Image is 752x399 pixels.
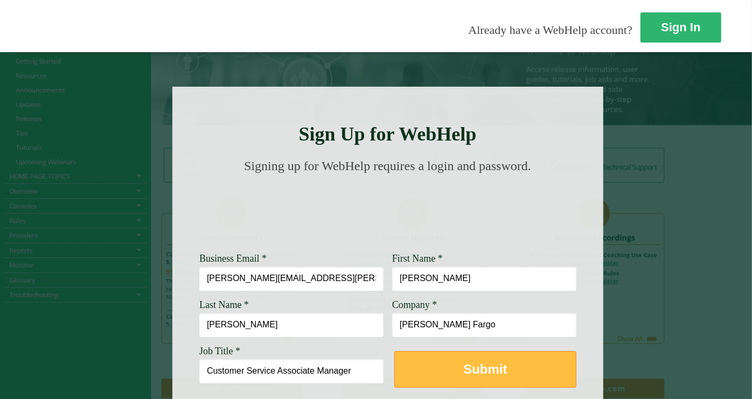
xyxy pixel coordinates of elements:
[199,346,240,356] span: Job Title *
[299,123,477,145] strong: Sign Up for WebHelp
[199,253,267,264] span: Business Email *
[661,20,700,34] strong: Sign In
[394,351,576,388] button: Submit
[199,299,249,310] span: Last Name *
[244,159,531,173] span: Signing up for WebHelp requires a login and password.
[640,12,721,43] a: Sign In
[469,23,632,37] span: Already have a WebHelp account?
[392,299,437,310] span: Company *
[206,184,570,238] img: Need Credentials? Sign up below. Have Credentials? Use the sign-in button.
[463,362,507,376] strong: Submit
[392,253,443,264] span: First Name *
